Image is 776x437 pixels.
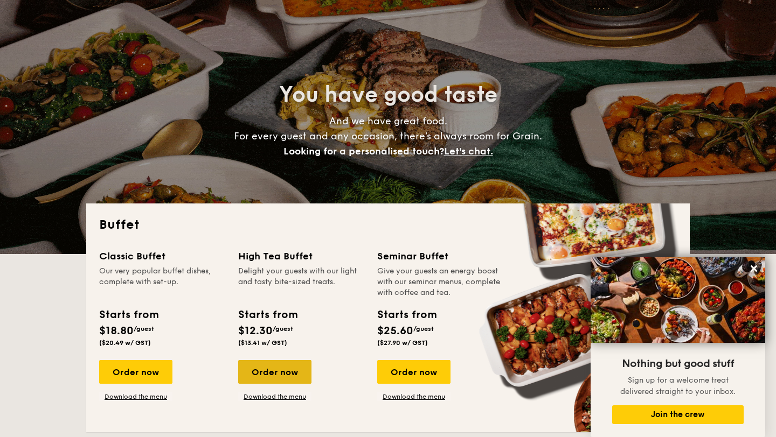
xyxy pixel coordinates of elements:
[620,376,736,396] span: Sign up for a welcome treat delivered straight to your inbox.
[377,325,413,337] span: $25.60
[377,249,503,264] div: Seminar Buffet
[99,360,172,384] div: Order now
[99,392,172,401] a: Download the menu
[413,325,434,333] span: /guest
[99,339,151,347] span: ($20.49 w/ GST)
[238,266,364,298] div: Delight your guests with our light and tasty bite-sized treats.
[238,360,311,384] div: Order now
[279,82,497,108] span: You have good taste
[377,307,436,323] div: Starts from
[273,325,293,333] span: /guest
[377,266,503,298] div: Give your guests an energy boost with our seminar menus, complete with coffee and tea.
[377,392,451,401] a: Download the menu
[238,249,364,264] div: High Tea Buffet
[238,325,273,337] span: $12.30
[283,145,444,157] span: Looking for a personalised touch?
[99,216,677,234] h2: Buffet
[238,339,287,347] span: ($13.41 w/ GST)
[745,260,763,277] button: Close
[99,249,225,264] div: Classic Buffet
[99,266,225,298] div: Our very popular buffet dishes, complete with set-up.
[377,360,451,384] div: Order now
[612,405,744,424] button: Join the crew
[377,339,428,347] span: ($27.90 w/ GST)
[591,257,765,343] img: DSC07876-Edit02-Large.jpeg
[99,325,134,337] span: $18.80
[444,145,493,157] span: Let's chat.
[99,307,158,323] div: Starts from
[622,357,734,370] span: Nothing but good stuff
[238,307,297,323] div: Starts from
[234,115,542,157] span: And we have great food. For every guest and any occasion, there’s always room for Grain.
[134,325,154,333] span: /guest
[238,392,311,401] a: Download the menu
